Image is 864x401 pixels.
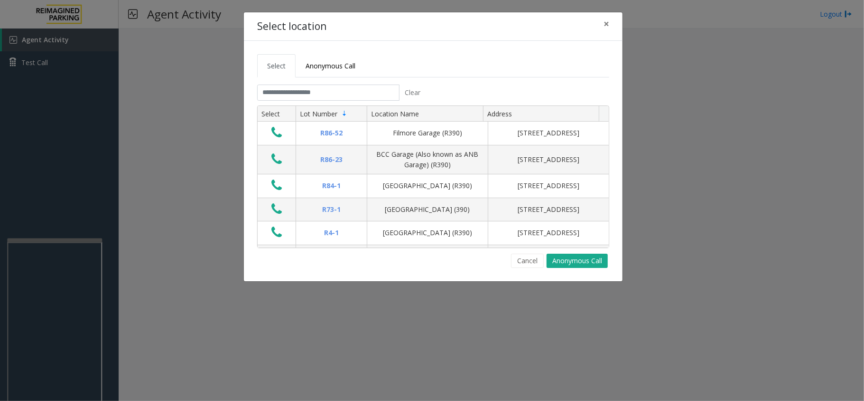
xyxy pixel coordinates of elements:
div: [GEOGRAPHIC_DATA] (390) [373,204,482,215]
th: Select [258,106,296,122]
span: Lot Number [300,109,337,118]
button: Cancel [511,254,544,268]
h4: Select location [257,19,326,34]
div: R86-52 [302,128,361,138]
button: Anonymous Call [547,254,608,268]
div: [STREET_ADDRESS] [494,228,603,238]
div: [STREET_ADDRESS] [494,181,603,191]
button: Close [597,12,616,36]
span: Location Name [371,109,419,118]
div: [GEOGRAPHIC_DATA] (R390) [373,181,482,191]
div: R73-1 [302,204,361,215]
span: × [604,17,609,30]
span: Address [487,109,512,118]
div: [STREET_ADDRESS] [494,204,603,215]
div: [STREET_ADDRESS] [494,128,603,138]
div: Data table [258,106,609,248]
div: [STREET_ADDRESS] [494,154,603,165]
div: Filmore Garage (R390) [373,128,482,138]
div: [GEOGRAPHIC_DATA] (R390) [373,228,482,238]
div: R4-1 [302,228,361,238]
ul: Tabs [257,54,609,77]
span: Select [267,61,286,70]
div: BCC Garage (Also known as ANB Garage) (R390) [373,149,482,171]
button: Clear [399,85,426,101]
div: R86-23 [302,154,361,165]
span: Sortable [341,110,348,117]
span: Anonymous Call [306,61,355,70]
div: R84-1 [302,181,361,191]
